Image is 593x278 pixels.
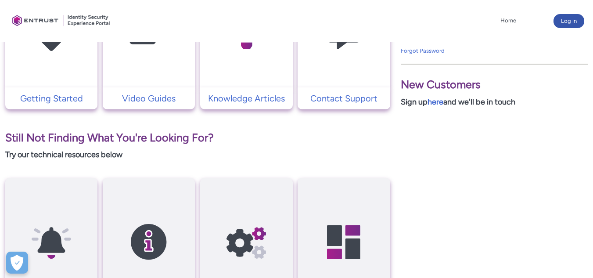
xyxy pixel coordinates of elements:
button: Log in [553,14,584,28]
a: here [428,97,443,107]
button: Open Preferences [6,252,28,274]
a: Home [498,14,518,27]
p: Sign up and we'll be in touch [401,96,588,108]
a: Contact Support [298,92,390,105]
a: Knowledge Articles [200,92,292,105]
a: Video Guides [103,92,195,105]
p: Knowledge Articles [205,92,288,105]
p: Still Not Finding What You're Looking For? [5,130,390,146]
a: Getting Started [5,92,97,105]
a: Forgot Password [401,47,445,54]
p: New Customers [401,76,588,93]
p: Getting Started [10,92,93,105]
p: Video Guides [107,92,190,105]
p: Try our technical resources below [5,149,390,161]
div: Cookie Preferences [6,252,28,274]
p: Contact Support [302,92,385,105]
